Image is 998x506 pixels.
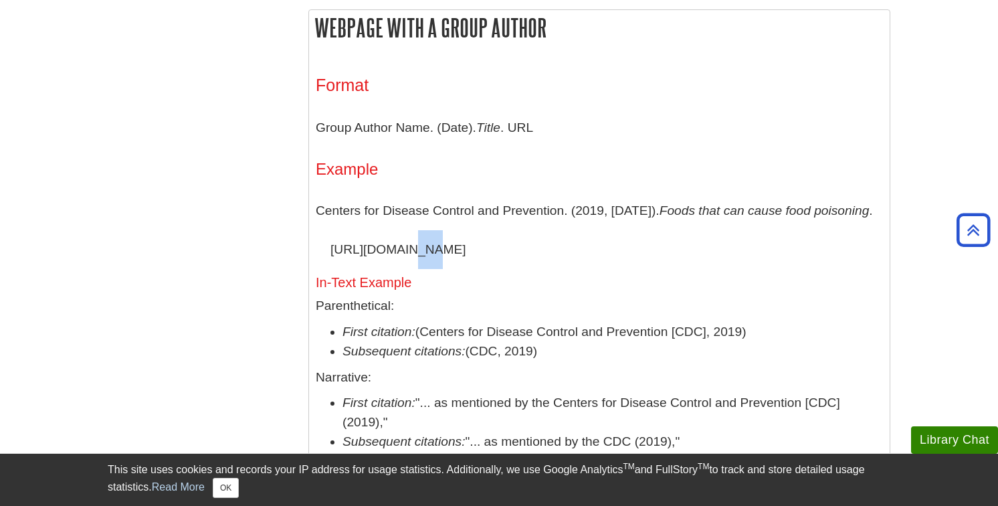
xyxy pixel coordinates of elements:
[316,161,883,178] h4: Example
[316,275,883,290] h5: In-Text Example
[342,396,415,410] em: First citation:
[952,221,995,239] a: Back to Top
[342,394,883,432] li: "... as mentioned by the Centers for Disease Control and Prevention [CDC] (2019),"
[316,191,883,268] p: Centers for Disease Control and Prevention. (2019, [DATE]). . [URL][DOMAIN_NAME]
[342,342,883,361] li: (CDC, 2019)
[342,344,465,358] em: Subsequent citations:
[342,325,415,339] em: First citation:
[476,120,500,135] i: Title
[108,462,890,498] div: This site uses cookies and records your IP address for usage statistics. Additionally, we use Goo...
[309,10,890,46] h2: Webpage with a group author
[342,434,465,448] em: Subsequent citations:
[213,478,239,498] button: Close
[342,323,883,342] li: (Centers for Disease Control and Prevention [CDC], 2019)
[911,426,998,454] button: Library Chat
[316,368,883,388] p: Narrative:
[152,481,205,493] a: Read More
[316,76,883,95] h3: Format
[316,297,883,316] p: Parenthetical:
[316,108,883,147] p: Group Author Name. (Date). . URL
[660,203,870,218] i: Foods that can cause food poisoning
[698,462,709,471] sup: TM
[342,432,883,452] li: "... as mentioned by the CDC (2019),"
[623,462,634,471] sup: TM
